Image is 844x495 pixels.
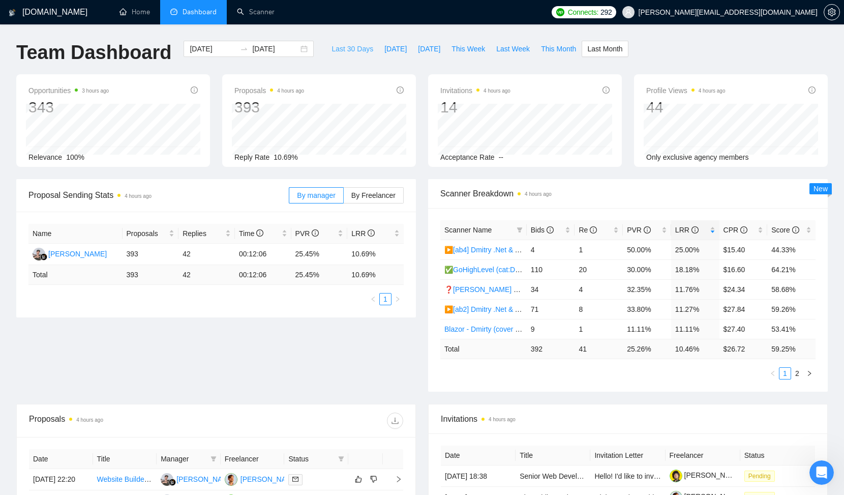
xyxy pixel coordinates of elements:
li: 1 [379,293,391,305]
span: Score [771,226,799,234]
span: info-circle [602,86,610,94]
td: 42 [178,265,235,285]
th: Name [28,224,123,244]
span: left [770,370,776,376]
span: download [387,417,403,425]
a: homeHome [119,8,150,16]
span: info-circle [792,226,799,234]
img: SI [225,473,237,486]
span: filter [515,222,525,238]
span: Reply Rate [234,153,269,161]
th: Date [29,449,93,469]
a: RF[PERSON_NAME] [33,249,107,257]
a: searchScanner [237,8,275,16]
span: right [806,370,812,376]
th: Proposals [123,224,179,244]
span: info-circle [547,226,554,234]
td: 11.11% [623,319,671,339]
td: 11.76% [671,279,719,299]
td: 30.00% [623,259,671,279]
span: CPR [724,226,747,234]
span: Invitations [441,413,815,425]
button: left [367,293,379,305]
span: info-circle [590,226,597,234]
button: Last Week [491,41,535,57]
td: $27.84 [719,299,768,319]
span: New [813,185,828,193]
td: 18.18% [671,259,719,279]
span: to [240,45,248,53]
div: 343 [28,98,109,117]
span: like [355,475,362,483]
span: Replies [183,228,223,239]
span: Last Month [587,43,622,54]
time: 4 hours ago [277,88,304,94]
li: Previous Page [367,293,379,305]
img: RF [161,473,173,486]
div: Proposals [29,413,216,429]
td: 8 [575,299,623,319]
td: 59.25 % [767,339,816,359]
td: $16.60 [719,259,768,279]
td: Total [28,265,123,285]
td: 33.80% [623,299,671,319]
span: LRR [675,226,699,234]
img: upwork-logo.png [556,8,564,16]
td: 00:12:06 [235,244,291,265]
span: Re [579,226,597,234]
span: Relevance [28,153,62,161]
span: filter [517,227,523,233]
span: info-circle [808,86,816,94]
time: 4 hours ago [76,417,103,423]
button: [DATE] [379,41,412,57]
button: left [767,367,779,380]
span: filter [336,451,346,467]
td: 20 [575,259,623,279]
span: filter [210,456,217,462]
td: Website Builder with WordPress, GoHighLevel, and Kajabi Expertise [93,469,157,490]
th: Date [441,446,516,465]
td: 64.21% [767,259,816,279]
span: Proposals [127,228,167,239]
span: Time [239,229,263,238]
img: c1pZyiSLbb1te-Lhm9hPMPfOPBOepDqSx71n49bKkmmC2mk-jMUorjQ2WzIbMJfHwL [670,470,682,482]
td: 9 [527,319,575,339]
span: By Freelancer [351,191,396,199]
button: like [352,473,365,485]
td: 71 [527,299,575,319]
span: Manager [161,453,206,464]
span: info-circle [740,226,747,234]
a: Pending [744,472,779,480]
span: Acceptance Rate [440,153,495,161]
h1: Team Dashboard [16,41,171,65]
button: right [391,293,404,305]
span: filter [338,456,344,462]
th: Replies [178,224,235,244]
time: 3 hours ago [82,88,109,94]
span: info-circle [312,229,319,237]
span: info-circle [397,86,404,94]
a: Senior Web Developer Needed (Microsoft Certified for Web Applications) [520,472,749,480]
a: 1 [779,368,791,379]
li: 2 [791,367,803,380]
td: 11.27% [671,299,719,319]
span: -- [499,153,503,161]
td: 50.00% [623,240,671,259]
a: 1 [380,294,391,305]
button: Last Month [582,41,628,57]
time: 4 hours ago [699,88,726,94]
time: 4 hours ago [489,417,516,422]
td: 10.69 % [347,265,404,285]
div: 393 [234,98,304,117]
span: Last 30 Days [331,43,373,54]
li: Next Page [391,293,404,305]
input: Start date [190,43,236,54]
td: [DATE] 18:38 [441,465,516,487]
span: 10.69% [274,153,297,161]
iframe: Intercom live chat [809,460,834,485]
span: dashboard [170,8,177,15]
td: 00:12:06 [235,265,291,285]
a: Blazor - Dmirty (cover changed 25.03) [444,325,565,333]
span: PVR [627,226,651,234]
span: right [395,296,401,302]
